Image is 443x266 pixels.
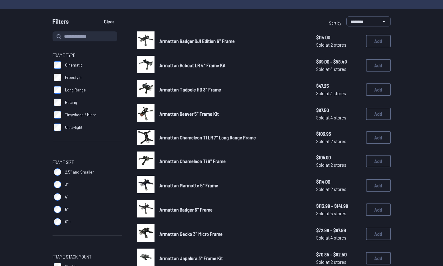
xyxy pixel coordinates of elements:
span: $39.00 - $58.49 [316,58,361,65]
input: Freestyle [54,74,61,81]
a: image [137,176,155,195]
span: Sold at 2 stores [316,258,361,266]
img: image [137,152,155,169]
a: Armattan Gecko 3" Micro Frame [159,230,306,238]
span: 6"+ [65,219,71,225]
span: Sold at 2 stores [316,41,361,49]
span: Sort by [329,20,341,26]
button: Add [366,83,391,96]
button: Add [366,179,391,192]
span: Frame Stack Mount [53,253,91,260]
img: image [137,224,155,242]
button: Add [366,203,391,216]
img: image [137,200,155,217]
a: Armattan Tadpole HD 3" Frame [159,86,306,93]
a: Armattan Chameleon TI LR 7" Long Range Frame [159,134,306,141]
input: Long Range [54,86,61,94]
button: Clear [99,16,119,26]
img: image [137,80,155,97]
a: Armattan Japalura 3" Frame Kit [159,254,306,262]
img: image [137,104,155,122]
span: 2.5" and Smaller [65,169,94,175]
span: Sold at 4 stores [316,234,361,241]
button: Add [366,131,391,144]
span: $70.85 - $82.50 [316,251,361,258]
img: image [137,31,155,49]
span: Armattan Badger 6" Frame [159,207,213,212]
a: Armattan Badger 6" Frame [159,206,306,213]
button: Add [366,35,391,47]
select: Sort by [346,16,391,26]
input: Tinywhoop / Micro [54,111,61,119]
a: image [137,104,155,124]
span: Cinematic [65,62,83,68]
a: image [137,128,155,147]
a: Armattan Chameleon Ti 6" Frame [159,157,306,165]
span: Armattan Gecko 3" Micro Frame [159,231,223,237]
span: Sold at 2 stores [316,161,361,169]
span: 5" [65,206,69,212]
span: Armattan Chameleon Ti 6" Frame [159,158,226,164]
input: 5" [54,206,61,213]
span: Sold at 5 stores [316,210,361,217]
span: Sold at 3 stores [316,90,361,97]
span: $72.99 - $97.99 [316,226,361,234]
a: image [137,56,155,75]
span: Sold at 4 stores [316,65,361,73]
img: image [137,56,155,73]
span: 3" [65,181,69,188]
img: image [137,176,155,193]
a: Armattan Beaver 5" Frame Kit [159,110,306,118]
span: $47.25 [316,82,361,90]
input: Racing [54,99,61,106]
input: 3" [54,181,61,188]
button: Add [366,59,391,72]
a: image [137,200,155,219]
span: Armattan Badger DJI Edition 6" Frame [159,38,235,44]
input: 4" [54,193,61,201]
input: 2.5" and Smaller [54,168,61,176]
input: 6"+ [54,218,61,226]
span: Armattan Tadpole HD 3" Frame [159,86,221,92]
span: Ultra-light [65,124,82,130]
span: Tinywhoop / Micro [65,112,96,118]
a: Armattan Badger DJI Edition 6" Frame [159,37,306,45]
span: Sold at 4 stores [316,114,361,121]
button: Add [366,228,391,240]
span: $113.99 - $141.99 [316,202,361,210]
span: Racing [65,99,77,105]
span: Sold at 2 stores [316,138,361,145]
span: Long Range [65,87,86,93]
a: image [137,152,155,171]
span: Frame Size [53,158,74,166]
span: $114.00 [316,34,361,41]
button: Add [366,252,391,264]
span: Frame Type [53,51,76,59]
a: image [137,31,155,51]
span: $103.95 [316,130,361,138]
span: Armattan Japalura 3" Frame Kit [159,255,223,261]
span: Armattan Bobcat LR 4" Frame Kit [159,62,226,68]
span: $105.00 [316,154,361,161]
span: Filters [53,16,69,29]
span: Armattan Chameleon TI LR 7" Long Range Frame [159,134,256,140]
span: 4" [65,194,68,200]
input: Cinematic [54,61,61,69]
img: image [137,130,155,145]
span: Armattan Beaver 5" Frame Kit [159,111,219,117]
a: Armattan Marmotte 5" Frame [159,182,306,189]
span: $114.00 [316,178,361,185]
a: Armattan Bobcat LR 4" Frame Kit [159,62,306,69]
span: $87.50 [316,106,361,114]
a: image [137,80,155,99]
span: Armattan Marmotte 5" Frame [159,182,218,188]
img: image [137,249,155,266]
span: Freestyle [65,74,81,81]
button: Add [366,108,391,120]
span: Sold at 2 stores [316,185,361,193]
a: image [137,224,155,244]
button: Add [366,155,391,167]
input: Ultra-light [54,124,61,131]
